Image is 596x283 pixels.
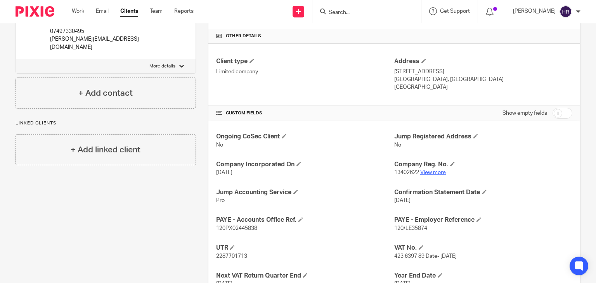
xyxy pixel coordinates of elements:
input: Search [328,9,398,16]
p: [GEOGRAPHIC_DATA] [394,83,572,91]
h4: + Add linked client [71,144,140,156]
h4: VAT No. [394,244,572,252]
a: Work [72,7,84,15]
img: svg%3E [560,5,572,18]
p: [STREET_ADDRESS] [394,68,572,76]
a: View more [420,170,446,175]
h4: Ongoing CoSec Client [216,133,394,141]
h4: UTR [216,244,394,252]
label: Show empty fields [502,109,547,117]
h4: Client type [216,57,394,66]
h4: + Add contact [78,87,133,99]
p: [GEOGRAPHIC_DATA], [GEOGRAPHIC_DATA] [394,76,572,83]
p: Limited company [216,68,394,76]
span: 120/LE35874 [394,226,427,231]
span: 120PX02445838 [216,226,257,231]
p: [PERSON_NAME][EMAIL_ADDRESS][DOMAIN_NAME] [50,35,166,51]
span: No [216,142,223,148]
h4: Next VAT Return Quarter End [216,272,394,280]
p: Linked clients [16,120,196,126]
h4: Jump Accounting Service [216,188,394,197]
span: Pro [216,198,225,203]
h4: Year End Date [394,272,572,280]
span: 423 6397 89 Date- [DATE] [394,254,457,259]
a: Team [150,7,163,15]
span: No [394,142,401,148]
p: [PERSON_NAME] [513,7,556,15]
h4: CUSTOM FIELDS [216,110,394,116]
p: More details [149,63,175,69]
span: [DATE] [216,170,232,175]
span: 2287701713 [216,254,247,259]
p: 07497330495 [50,28,166,35]
h4: Jump Registered Address [394,133,572,141]
a: Email [96,7,109,15]
h4: Company Reg. No. [394,160,572,169]
span: Other details [226,33,261,39]
a: Reports [174,7,194,15]
h4: Confirmation Statement Date [394,188,572,197]
h4: PAYE - Employer Reference [394,216,572,224]
h4: PAYE - Accounts Office Ref. [216,216,394,224]
a: Clients [120,7,138,15]
img: Pixie [16,6,54,17]
h4: Address [394,57,572,66]
span: [DATE] [394,198,411,203]
span: 13402622 [394,170,419,175]
h4: Company Incorporated On [216,160,394,169]
span: Get Support [440,9,470,14]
